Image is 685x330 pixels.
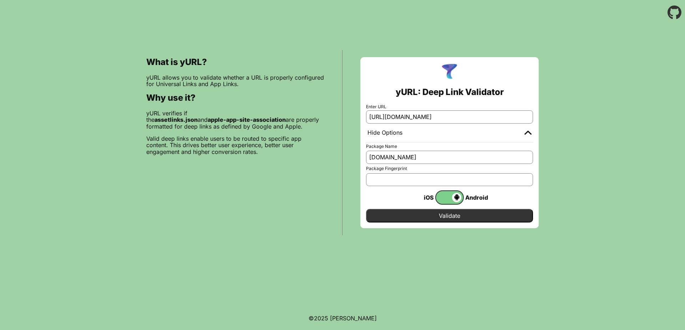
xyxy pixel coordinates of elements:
label: Package Fingerprint [366,166,533,171]
img: yURL Logo [440,63,459,81]
h2: What is yURL? [146,57,324,67]
h2: yURL: Deep Link Validator [396,87,504,97]
div: Android [464,193,492,202]
a: Michael Ibragimchayev's Personal Site [330,315,377,322]
input: e.g. https://app.chayev.com/xyx [366,110,533,123]
h2: Why use it? [146,93,324,103]
div: Hide Options [367,129,402,136]
footer: © [309,306,377,330]
div: iOS [407,193,435,202]
p: Valid deep links enable users to be routed to specific app content. This drives better user exper... [146,135,324,155]
p: yURL verifies if the and are properly formatted for deep links as defined by Google and Apple. [146,110,324,130]
label: Package Name [366,144,533,149]
img: chevron [524,130,532,135]
span: 2025 [314,315,328,322]
b: apple-app-site-association [208,116,286,123]
input: Validate [366,209,533,222]
b: assetlinks.json [154,116,198,123]
label: Enter URL [366,104,533,109]
p: yURL allows you to validate whether a URL is properly configured for Universal Links and App Links. [146,74,324,87]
